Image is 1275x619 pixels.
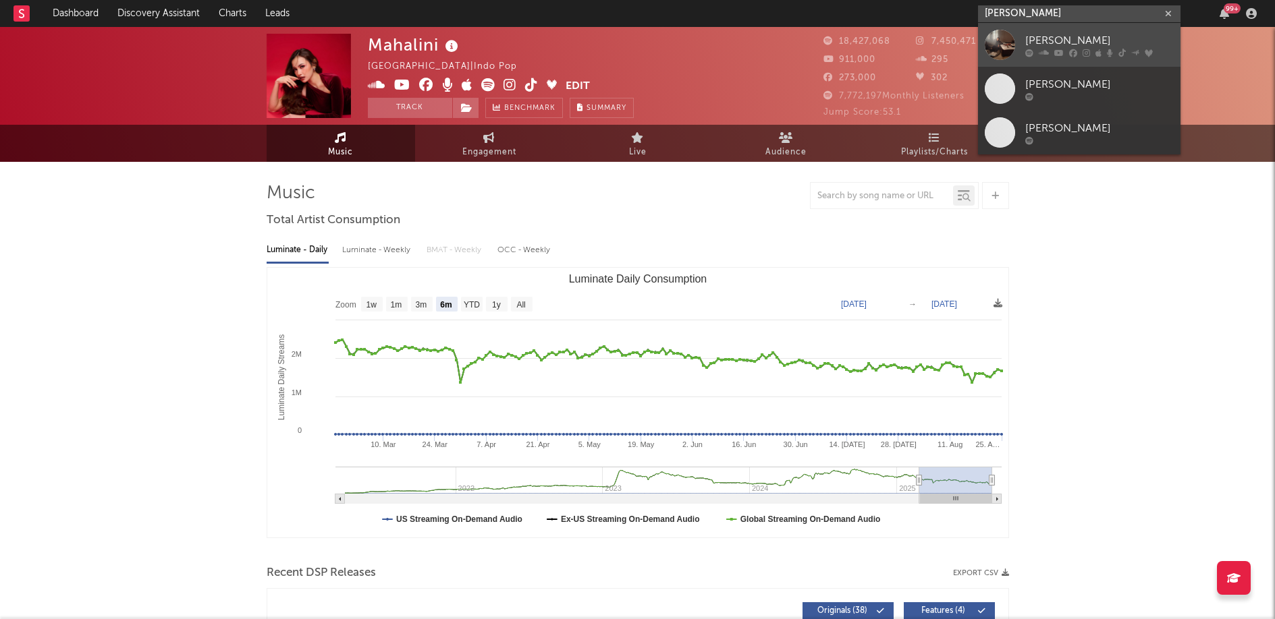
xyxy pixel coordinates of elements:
[291,350,301,358] text: 2M
[564,125,712,162] a: Live
[1025,76,1174,92] div: [PERSON_NAME]
[732,440,756,448] text: 16. Jun
[497,239,551,262] div: OCC - Weekly
[975,440,1000,448] text: 25. A…
[415,125,564,162] a: Engagement
[267,125,415,162] a: Music
[823,92,965,100] span: 7,772,197 Monthly Listeners
[682,440,702,448] text: 2. Jun
[629,144,647,160] span: Live
[783,440,807,448] text: 30. Jun
[335,300,356,309] text: Zoom
[477,440,496,448] text: 7. Apr
[267,565,376,581] span: Recent DSP Releases
[880,440,916,448] text: 28. [DATE]
[276,334,286,420] text: Luminate Daily Streams
[566,78,590,95] button: Edit
[1025,120,1174,136] div: [PERSON_NAME]
[267,268,1008,537] svg: Luminate Daily Consumption
[267,212,400,229] span: Total Artist Consumption
[570,98,634,118] button: Summary
[368,98,452,118] button: Track
[568,273,707,285] text: Luminate Daily Consumption
[978,111,1181,154] a: [PERSON_NAME]
[368,34,462,56] div: Mahalini
[829,440,865,448] text: 14. [DATE]
[504,100,555,117] span: Benchmark
[516,300,525,309] text: All
[712,125,861,162] a: Audience
[811,607,873,615] span: Originals ( 38 )
[422,440,447,448] text: 24. Mar
[628,440,655,448] text: 19. May
[396,514,522,524] text: US Streaming On-Demand Audio
[366,300,377,309] text: 1w
[931,299,957,309] text: [DATE]
[440,300,452,309] text: 6m
[861,125,1009,162] a: Playlists/Charts
[765,144,807,160] span: Audience
[978,5,1181,22] input: Search for artists
[916,55,948,64] span: 295
[415,300,427,309] text: 3m
[463,300,479,309] text: YTD
[492,300,501,309] text: 1y
[823,73,876,82] span: 273,000
[841,299,867,309] text: [DATE]
[1220,8,1229,19] button: 99+
[297,426,301,434] text: 0
[740,514,880,524] text: Global Streaming On-Demand Audio
[267,239,329,262] div: Luminate - Daily
[328,144,353,160] span: Music
[913,607,975,615] span: Features ( 4 )
[560,514,699,524] text: Ex-US Streaming On-Demand Audio
[291,388,301,396] text: 1M
[390,300,402,309] text: 1m
[916,73,948,82] span: 302
[811,191,953,202] input: Search by song name or URL
[342,239,413,262] div: Luminate - Weekly
[901,144,968,160] span: Playlists/Charts
[587,105,626,112] span: Summary
[462,144,516,160] span: Engagement
[578,440,601,448] text: 5. May
[823,108,901,117] span: Jump Score: 53.1
[978,67,1181,111] a: [PERSON_NAME]
[368,59,533,75] div: [GEOGRAPHIC_DATA] | Indo Pop
[908,299,917,309] text: →
[526,440,549,448] text: 21. Apr
[937,440,962,448] text: 11. Aug
[485,98,563,118] a: Benchmark
[1025,32,1174,49] div: [PERSON_NAME]
[1224,3,1241,13] div: 99 +
[371,440,396,448] text: 10. Mar
[978,23,1181,67] a: [PERSON_NAME]
[823,37,890,46] span: 18,427,068
[823,55,875,64] span: 911,000
[953,569,1009,577] button: Export CSV
[916,37,976,46] span: 7,450,471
